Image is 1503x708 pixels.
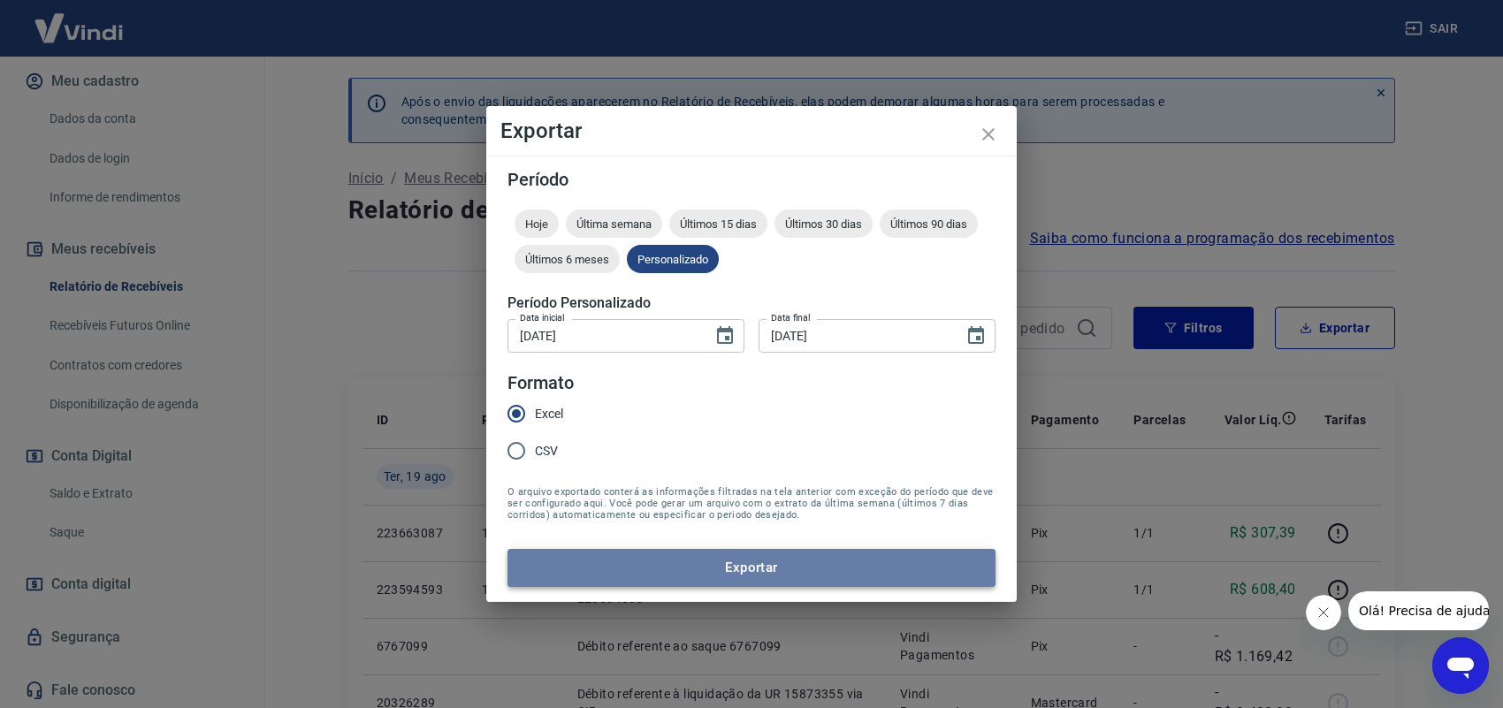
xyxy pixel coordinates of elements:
[515,245,620,273] div: Últimos 6 meses
[507,370,574,396] legend: Formato
[515,217,559,231] span: Hoje
[1432,637,1489,694] iframe: Botão para abrir a janela de mensagens
[774,209,873,238] div: Últimos 30 dias
[520,311,565,324] label: Data inicial
[958,318,994,354] button: Choose date, selected date is 19 de ago de 2025
[566,209,662,238] div: Última semana
[566,217,662,231] span: Última semana
[669,217,767,231] span: Últimos 15 dias
[669,209,767,238] div: Últimos 15 dias
[627,253,719,266] span: Personalizado
[507,171,996,188] h5: Período
[759,319,951,352] input: DD/MM/YYYY
[507,294,996,312] h5: Período Personalizado
[1306,595,1341,630] iframe: Fechar mensagem
[500,120,1003,141] h4: Exportar
[627,245,719,273] div: Personalizado
[515,209,559,238] div: Hoje
[771,311,811,324] label: Data final
[880,209,978,238] div: Últimos 90 dias
[774,217,873,231] span: Últimos 30 dias
[507,549,996,586] button: Exportar
[507,319,700,352] input: DD/MM/YYYY
[967,113,1010,156] button: close
[11,12,149,27] span: Olá! Precisa de ajuda?
[515,253,620,266] span: Últimos 6 meses
[535,405,563,423] span: Excel
[1348,591,1489,630] iframe: Mensagem da empresa
[507,486,996,521] span: O arquivo exportado conterá as informações filtradas na tela anterior com exceção do período que ...
[707,318,743,354] button: Choose date, selected date is 19 de ago de 2025
[880,217,978,231] span: Últimos 90 dias
[535,442,558,461] span: CSV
